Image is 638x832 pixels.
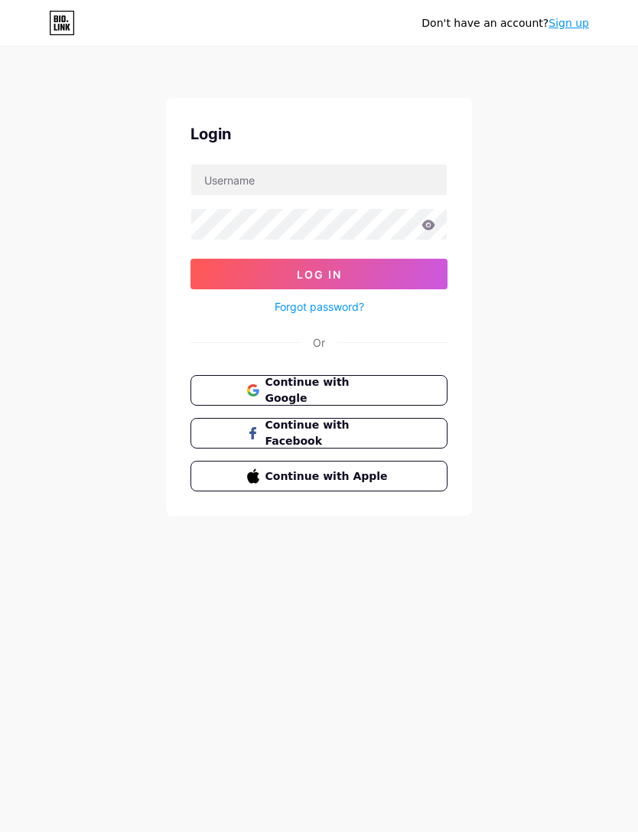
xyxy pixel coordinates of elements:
span: Continue with Facebook [265,417,392,449]
span: Continue with Google [265,374,392,406]
a: Forgot password? [275,299,364,315]
div: Don't have an account? [422,15,589,31]
button: Continue with Facebook [190,418,448,449]
button: Continue with Google [190,375,448,406]
span: Continue with Apple [265,468,392,485]
div: Or [313,334,325,351]
input: Username [191,165,447,195]
a: Sign up [548,17,589,29]
button: Continue with Apple [190,461,448,491]
div: Login [190,122,448,145]
span: Log In [297,268,342,281]
button: Log In [190,259,448,289]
